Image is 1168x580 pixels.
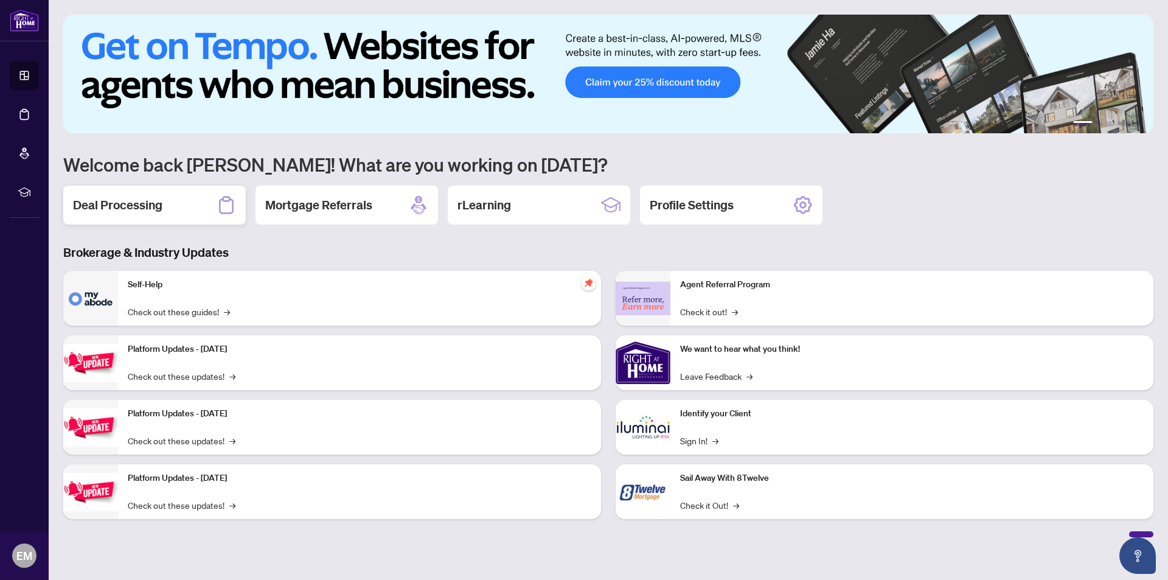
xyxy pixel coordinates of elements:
[680,407,1144,421] p: Identify your Client
[1117,121,1122,126] button: 4
[680,369,753,383] a: Leave Feedback→
[224,305,230,318] span: →
[229,434,235,447] span: →
[582,276,596,290] span: pushpin
[650,197,734,214] h2: Profile Settings
[128,407,591,421] p: Platform Updates - [DATE]
[616,282,670,315] img: Agent Referral Program
[1136,121,1141,126] button: 6
[63,153,1153,176] h1: Welcome back [PERSON_NAME]! What are you working on [DATE]?
[128,305,230,318] a: Check out these guides!→
[680,278,1144,292] p: Agent Referral Program
[63,473,118,511] img: Platform Updates - June 23, 2025
[680,498,739,512] a: Check it Out!→
[73,197,162,214] h2: Deal Processing
[63,15,1153,133] img: Slide 0
[63,408,118,447] img: Platform Updates - July 8, 2025
[1127,121,1131,126] button: 5
[10,9,39,32] img: logo
[128,434,235,447] a: Check out these updates!→
[680,472,1144,485] p: Sail Away With 8Twelve
[680,434,718,447] a: Sign In!→
[63,344,118,382] img: Platform Updates - July 21, 2025
[128,472,591,485] p: Platform Updates - [DATE]
[128,278,591,292] p: Self-Help
[616,335,670,390] img: We want to hear what you think!
[128,369,235,383] a: Check out these updates!→
[1097,121,1102,126] button: 2
[746,369,753,383] span: →
[1119,537,1156,574] button: Open asap
[616,400,670,455] img: Identify your Client
[616,464,670,519] img: Sail Away With 8Twelve
[1107,121,1112,126] button: 3
[680,343,1144,356] p: We want to hear what you think!
[229,498,235,512] span: →
[265,197,372,214] h2: Mortgage Referrals
[128,343,591,356] p: Platform Updates - [DATE]
[128,498,235,512] a: Check out these updates!→
[680,305,738,318] a: Check it out!→
[229,369,235,383] span: →
[16,547,32,564] span: EM
[1073,121,1093,126] button: 1
[732,305,738,318] span: →
[63,271,118,326] img: Self-Help
[63,244,1153,261] h3: Brokerage & Industry Updates
[457,197,511,214] h2: rLearning
[733,498,739,512] span: →
[712,434,718,447] span: →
